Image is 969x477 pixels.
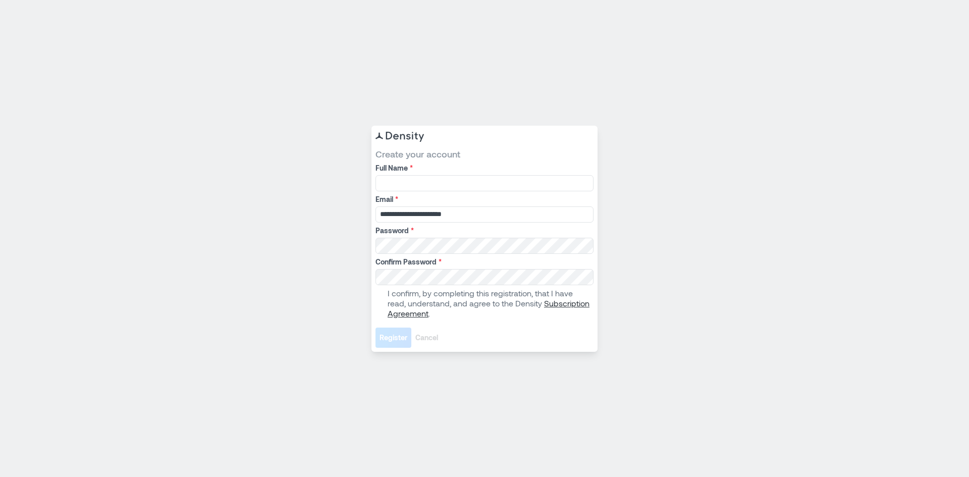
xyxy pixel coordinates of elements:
label: Email [375,194,591,204]
span: Create your account [375,148,594,160]
p: I confirm, by completing this registration, that I have read, understand, and agree to the Density . [388,288,591,319]
label: Password [375,226,591,236]
button: Cancel [411,328,442,348]
span: Register [380,333,407,343]
a: Subscription Agreement [388,298,589,318]
span: Cancel [415,333,438,343]
label: Full Name [375,163,591,173]
button: Register [375,328,411,348]
label: Confirm Password [375,257,591,267]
